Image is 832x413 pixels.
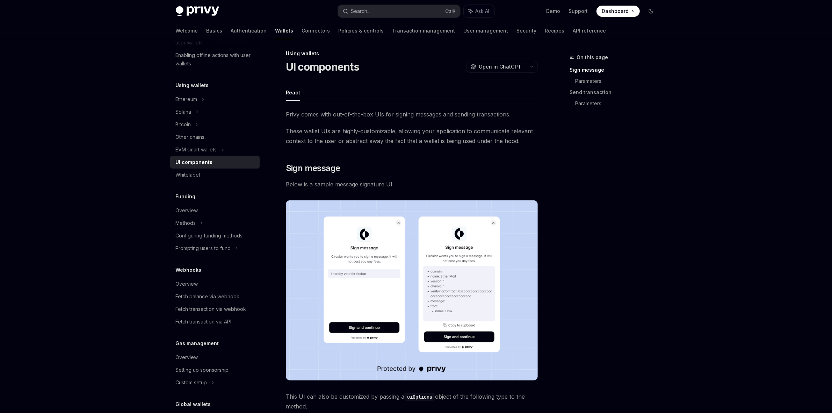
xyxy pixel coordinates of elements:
div: Whitelabel [176,171,200,179]
a: Fetch transaction via API [170,315,260,328]
div: Fetch transaction via webhook [176,305,246,313]
span: Ask AI [476,8,490,15]
h5: Funding [176,192,196,201]
h1: UI components [286,60,359,73]
span: Dashboard [602,8,629,15]
a: Whitelabel [170,169,260,181]
img: images/Sign.png [286,200,538,380]
a: Overview [170,351,260,364]
img: dark logo [176,6,219,16]
a: Wallets [275,22,294,39]
code: uiOptions [404,393,435,401]
div: Overview [176,280,198,288]
button: Ask AI [464,5,494,17]
a: Overview [170,204,260,217]
div: Other chains [176,133,205,141]
a: Dashboard [596,6,640,17]
span: This UI can also be customized by passing a object of the following type to the method. [286,392,538,411]
div: UI components [176,158,213,166]
a: Transaction management [392,22,455,39]
a: Send transaction [570,87,662,98]
a: Basics [207,22,223,39]
a: Fetch balance via webhook [170,290,260,303]
div: Ethereum [176,95,197,104]
a: Authentication [231,22,267,39]
h5: Webhooks [176,266,202,274]
div: Overview [176,206,198,215]
a: Policies & controls [339,22,384,39]
h5: Using wallets [176,81,209,90]
a: Sign message [570,64,662,76]
span: These wallet UIs are highly-customizable, allowing your application to communicate relevant conte... [286,126,538,146]
a: Security [517,22,537,39]
div: Configuring funding methods [176,232,243,240]
span: Ctrl K [446,8,456,14]
button: Open in ChatGPT [466,61,526,73]
div: Fetch transaction via API [176,318,232,326]
a: Demo [547,8,560,15]
div: Search... [351,7,371,15]
span: Privy comes with out-of-the-box UIs for signing messages and sending transactions. [286,109,538,119]
div: Bitcoin [176,120,191,129]
div: Overview [176,353,198,362]
div: Using wallets [286,50,538,57]
span: Below is a sample message signature UI. [286,179,538,189]
div: Setting up sponsorship [176,366,229,374]
a: Setting up sponsorship [170,364,260,376]
div: Prompting users to fund [176,244,231,252]
a: Parameters [576,98,662,109]
a: Recipes [545,22,565,39]
span: Sign message [286,163,340,174]
span: On this page [577,53,608,62]
a: API reference [573,22,606,39]
div: Methods [176,219,196,227]
a: Other chains [170,131,260,143]
a: UI components [170,156,260,169]
a: Enabling offline actions with user wallets [170,49,260,70]
div: Enabling offline actions with user wallets [176,51,255,68]
div: Fetch balance via webhook [176,292,240,301]
h5: Global wallets [176,400,211,408]
a: Parameters [576,76,662,87]
div: EVM smart wallets [176,145,217,154]
a: Configuring funding methods [170,229,260,242]
span: Open in ChatGPT [479,63,522,70]
button: React [286,84,300,101]
div: Custom setup [176,378,207,387]
a: Overview [170,278,260,290]
a: Fetch transaction via webhook [170,303,260,315]
a: User management [464,22,508,39]
a: Connectors [302,22,330,39]
h5: Gas management [176,339,219,348]
div: Solana [176,108,191,116]
a: Welcome [176,22,198,39]
button: Toggle dark mode [645,6,657,17]
a: Support [569,8,588,15]
button: Search...CtrlK [338,5,460,17]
